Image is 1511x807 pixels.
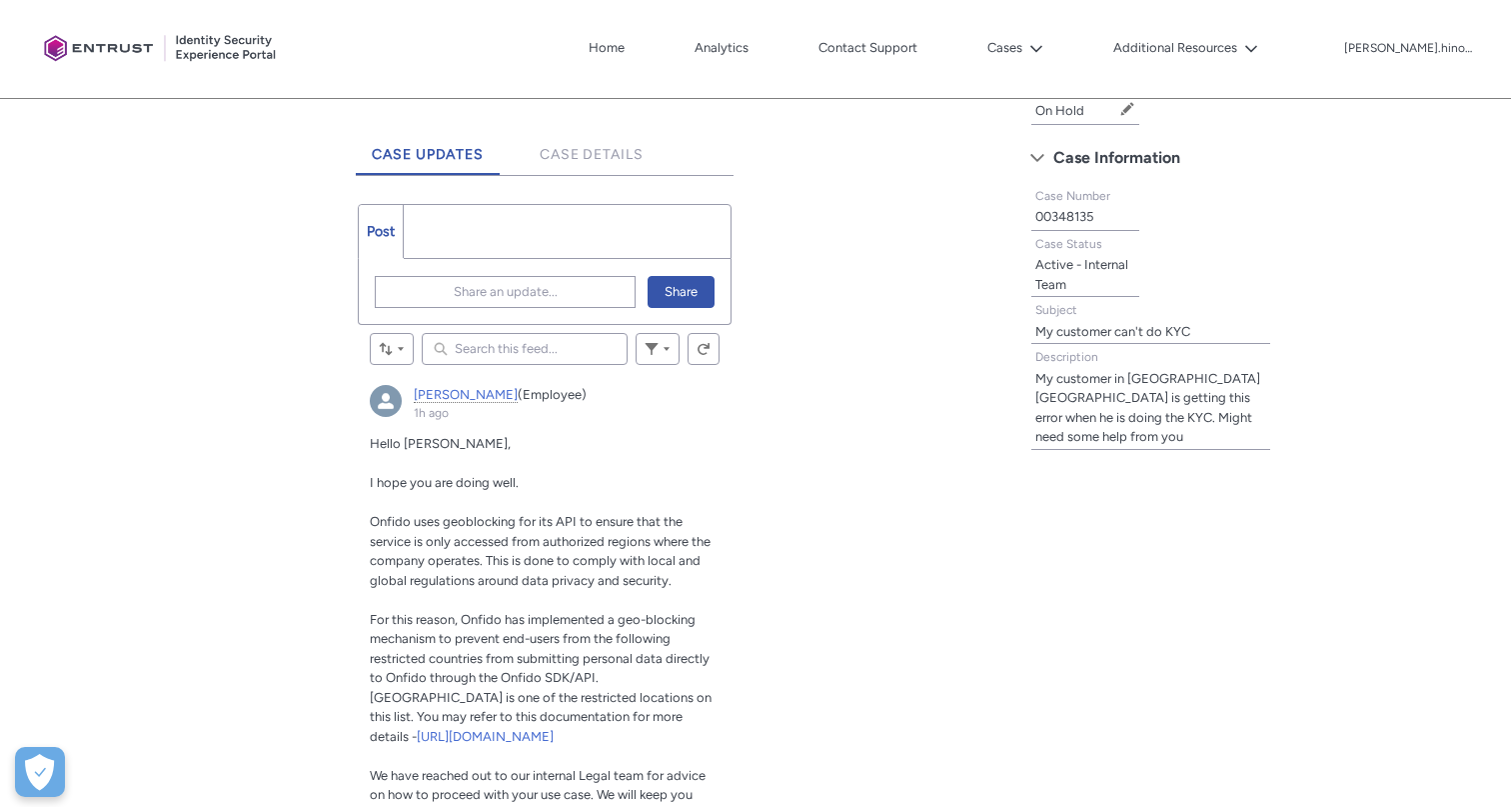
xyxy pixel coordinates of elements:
lightning-formatted-text: On Hold [1035,103,1084,118]
div: Zeeshan [370,385,402,417]
span: Onfido uses geoblocking for its API to ensure that the service is only accessed from authorized r... [370,514,711,588]
span: I hope you are doing well. [370,475,519,490]
span: Subject [1035,303,1077,317]
lightning-formatted-text: Active - Internal Team [1035,257,1128,292]
lightning-formatted-text: 00348135 [1035,209,1093,224]
a: Home [584,33,630,63]
lightning-formatted-text: My customer can't do KYC [1035,324,1190,339]
button: Open Preferences [15,747,65,797]
span: Post [367,223,395,240]
button: Additional Resources [1108,33,1263,63]
span: Case Status [1035,237,1102,251]
a: Analytics, opens in new tab [690,33,754,63]
button: Share [648,276,715,308]
button: Edit Status [1119,101,1135,117]
a: Case Details [524,120,660,175]
lightning-formatted-text: My customer in [GEOGRAPHIC_DATA] [GEOGRAPHIC_DATA] is getting this error when he is doing the KYC... [1035,371,1260,445]
img: External User - Zeeshan (null) [370,385,402,417]
span: Case Information [1053,143,1180,173]
span: Share [665,277,698,307]
span: Description [1035,350,1098,364]
input: Search this feed... [422,333,627,365]
button: Cases [982,33,1048,63]
a: Contact Support [813,33,922,63]
p: [PERSON_NAME].hinora [1344,42,1474,56]
div: Cookie Preferences [15,747,65,797]
a: Case Updates [356,120,500,175]
span: Case Details [540,146,644,163]
button: Share an update... [375,276,635,308]
button: Refresh this feed [688,333,720,365]
a: 1h ago [414,406,449,420]
a: [URL][DOMAIN_NAME] [417,729,554,744]
span: Case Number [1035,189,1110,203]
span: Hello [PERSON_NAME], [370,436,511,451]
a: [PERSON_NAME] [414,387,518,403]
button: Case Information [1020,142,1281,174]
span: Case Updates [372,146,484,163]
a: Post [359,205,404,258]
span: Share an update... [454,277,558,307]
button: User Profile amela.hinora [1343,37,1475,57]
span: (Employee) [518,387,587,402]
span: For this reason, Onfido has implemented a geo-blocking mechanism to prevent end-users from the fo... [370,612,712,744]
div: Chatter Publisher [358,204,731,325]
